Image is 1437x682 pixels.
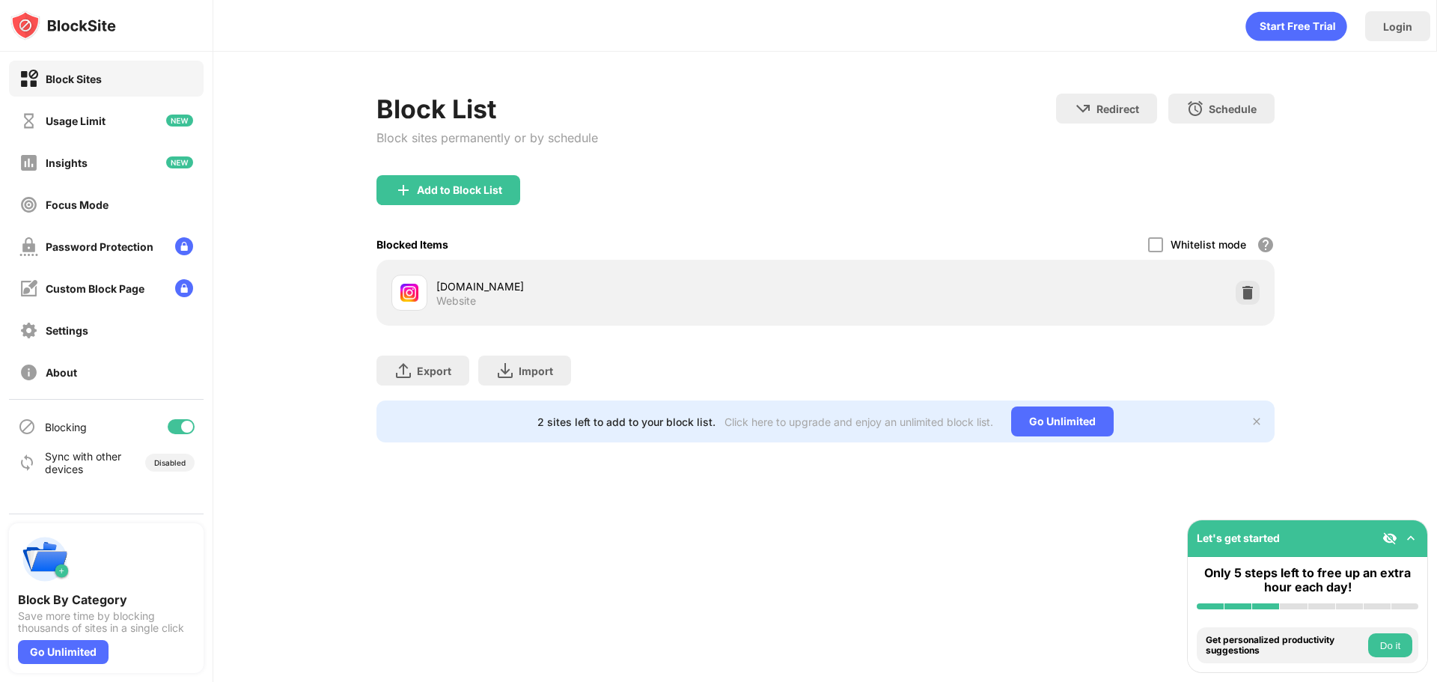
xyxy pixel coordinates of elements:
[376,130,598,145] div: Block sites permanently or by schedule
[10,10,116,40] img: logo-blocksite.svg
[46,73,102,85] div: Block Sites
[46,115,106,127] div: Usage Limit
[19,112,38,130] img: time-usage-off.svg
[417,184,502,196] div: Add to Block List
[1209,103,1257,115] div: Schedule
[175,279,193,297] img: lock-menu.svg
[724,415,993,428] div: Click here to upgrade and enjoy an unlimited block list.
[537,415,716,428] div: 2 sites left to add to your block list.
[166,156,193,168] img: new-icon.svg
[19,237,38,256] img: password-protection-off.svg
[1206,635,1364,657] div: Get personalized productivity suggestions
[46,366,77,379] div: About
[1382,531,1397,546] img: eye-not-visible.svg
[18,610,195,634] div: Save more time by blocking thousands of sites in a single click
[1011,407,1114,436] div: Go Unlimited
[1171,238,1246,251] div: Whitelist mode
[1368,633,1412,657] button: Do it
[436,294,476,308] div: Website
[166,115,193,127] img: new-icon.svg
[175,237,193,255] img: lock-menu.svg
[46,324,88,337] div: Settings
[1197,532,1280,544] div: Let's get started
[376,94,598,124] div: Block List
[18,592,195,607] div: Block By Category
[400,284,418,302] img: favicons
[417,365,451,377] div: Export
[19,195,38,214] img: focus-off.svg
[1383,20,1412,33] div: Login
[436,278,826,294] div: [DOMAIN_NAME]
[18,418,36,436] img: blocking-icon.svg
[519,365,553,377] div: Import
[19,363,38,382] img: about-off.svg
[19,279,38,298] img: customize-block-page-off.svg
[19,70,38,88] img: block-on.svg
[19,153,38,172] img: insights-off.svg
[18,532,72,586] img: push-categories.svg
[45,450,122,475] div: Sync with other devices
[45,421,87,433] div: Blocking
[46,282,144,295] div: Custom Block Page
[46,240,153,253] div: Password Protection
[18,640,109,664] div: Go Unlimited
[154,458,186,467] div: Disabled
[376,238,448,251] div: Blocked Items
[18,454,36,472] img: sync-icon.svg
[1251,415,1263,427] img: x-button.svg
[1096,103,1139,115] div: Redirect
[1403,531,1418,546] img: omni-setup-toggle.svg
[1197,566,1418,594] div: Only 5 steps left to free up an extra hour each day!
[1245,11,1347,41] div: animation
[19,321,38,340] img: settings-off.svg
[46,156,88,169] div: Insights
[46,198,109,211] div: Focus Mode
